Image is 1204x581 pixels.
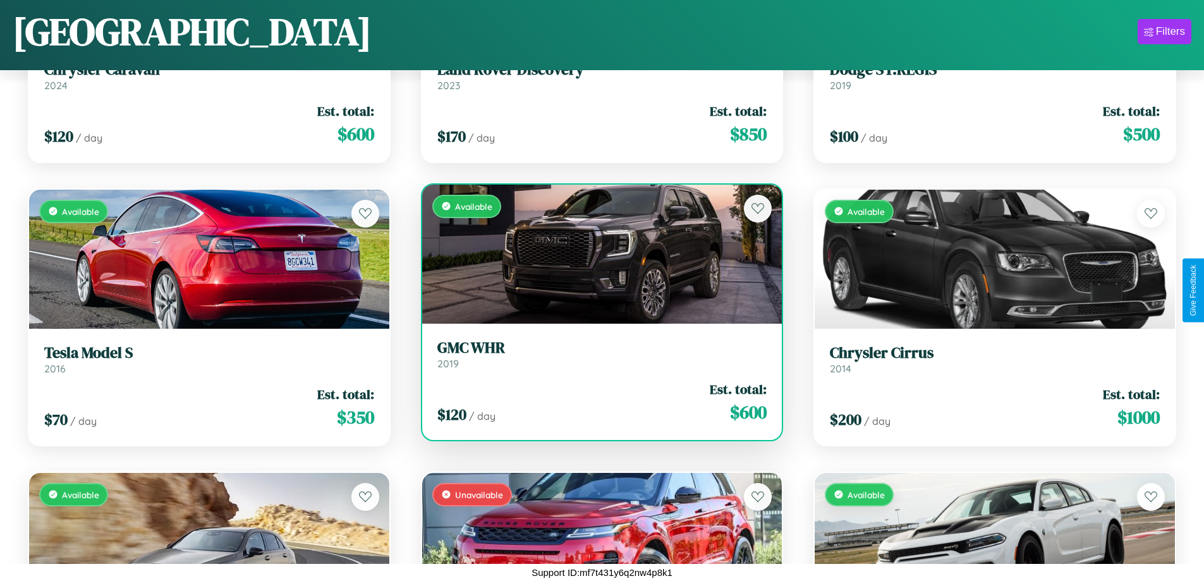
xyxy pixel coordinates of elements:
span: $ 600 [730,400,767,425]
span: $ 120 [44,126,73,147]
span: / day [70,415,97,427]
a: Tesla Model S2016 [44,344,374,375]
span: Available [62,489,99,500]
span: 2023 [437,79,460,92]
span: Est. total: [317,385,374,403]
span: $ 100 [830,126,858,147]
a: Dodge ST.REGIS2019 [830,61,1160,92]
a: Chrysler Cirrus2014 [830,344,1160,375]
span: / day [468,131,495,144]
span: 2014 [830,362,851,375]
span: $ 70 [44,409,68,430]
span: Est. total: [1103,102,1160,120]
h3: Land Rover Discovery [437,61,767,79]
span: $ 200 [830,409,861,430]
span: / day [76,131,102,144]
div: Give Feedback [1189,265,1198,316]
span: Est. total: [317,102,374,120]
span: $ 350 [337,405,374,430]
h3: Tesla Model S [44,344,374,362]
span: Est. total: [710,380,767,398]
span: 2019 [437,357,459,370]
a: GMC WHR2019 [437,339,767,370]
span: Available [455,201,492,212]
span: Est. total: [710,102,767,120]
span: 2016 [44,362,66,375]
h1: [GEOGRAPHIC_DATA] [13,6,372,58]
div: Filters [1156,25,1185,38]
span: $ 850 [730,121,767,147]
span: 2024 [44,79,68,92]
button: Filters [1138,19,1191,44]
span: $ 500 [1123,121,1160,147]
a: Land Rover Discovery2023 [437,61,767,92]
span: $ 600 [337,121,374,147]
h3: Dodge ST.REGIS [830,61,1160,79]
span: Available [848,206,885,217]
span: $ 120 [437,404,466,425]
span: Available [848,489,885,500]
span: / day [864,415,891,427]
a: Chrysler Caravan2024 [44,61,374,92]
p: Support ID: mf7t431y6q2nw4p8k1 [532,564,672,581]
span: Unavailable [455,489,503,500]
h3: Chrysler Caravan [44,61,374,79]
span: Available [62,206,99,217]
span: $ 1000 [1117,405,1160,430]
h3: Chrysler Cirrus [830,344,1160,362]
span: $ 170 [437,126,466,147]
span: / day [861,131,887,144]
span: 2019 [830,79,851,92]
span: / day [469,410,496,422]
span: Est. total: [1103,385,1160,403]
h3: GMC WHR [437,339,767,357]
